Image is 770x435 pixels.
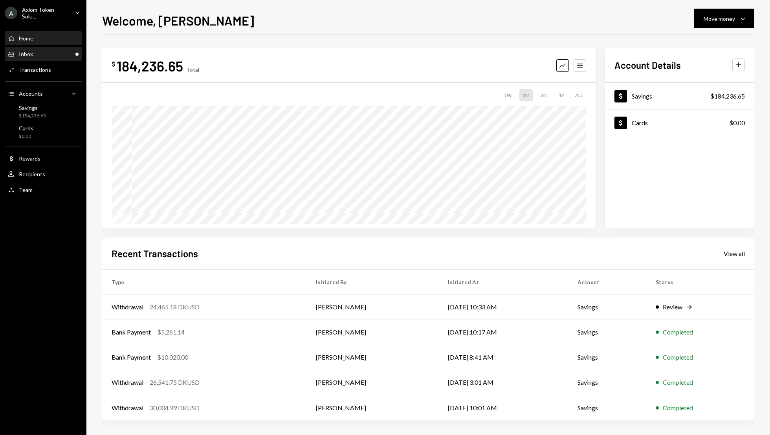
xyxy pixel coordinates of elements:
[438,395,568,420] td: [DATE] 10:01 AM
[186,66,199,73] div: Total
[5,86,82,101] a: Accounts
[150,378,200,387] div: 26,541.75 DKUSD
[306,294,438,320] td: [PERSON_NAME]
[5,183,82,197] a: Team
[694,9,754,28] button: Move money
[614,58,681,71] h2: Account Details
[306,320,438,345] td: [PERSON_NAME]
[112,353,151,362] div: Bank Payment
[568,395,646,420] td: Savings
[501,89,515,101] div: 1W
[438,269,568,294] th: Initiated At
[568,370,646,395] td: Savings
[729,118,745,128] div: $0.00
[704,15,735,23] div: Move money
[22,6,68,20] div: Axiom Token Solu...
[19,186,33,193] div: Team
[724,249,745,258] a: View all
[572,89,586,101] div: ALL
[19,90,43,97] div: Accounts
[5,122,82,141] a: Cards$0.00
[710,91,745,101] div: $184,236.65
[5,7,17,19] div: A
[646,269,754,294] th: Status
[112,378,143,387] div: Withdrawal
[5,151,82,165] a: Rewards
[605,110,754,136] a: Cards$0.00
[306,269,438,294] th: Initiated By
[306,395,438,420] td: [PERSON_NAME]
[438,320,568,345] td: [DATE] 10:17 AM
[19,51,33,57] div: Inbox
[663,378,693,387] div: Completed
[157,353,188,362] div: $10,020.00
[537,89,551,101] div: 3M
[102,13,254,28] h1: Welcome, [PERSON_NAME]
[19,171,45,177] div: Recipients
[19,125,33,132] div: Cards
[663,327,693,337] div: Completed
[112,327,151,337] div: Bank Payment
[568,269,646,294] th: Account
[632,92,652,100] div: Savings
[568,345,646,370] td: Savings
[568,294,646,320] td: Savings
[438,370,568,395] td: [DATE] 3:01 AM
[5,62,82,77] a: Transactions
[438,345,568,370] td: [DATE] 8:41 AM
[102,269,306,294] th: Type
[157,327,185,337] div: $5,261.14
[117,57,183,75] div: 184,236.65
[555,89,567,101] div: 1Y
[306,345,438,370] td: [PERSON_NAME]
[19,113,46,119] div: $184,236.65
[438,294,568,320] td: [DATE] 10:33 AM
[5,47,82,61] a: Inbox
[19,133,33,140] div: $0.00
[150,302,200,312] div: 24,465.18 DKUSD
[112,60,115,68] div: $
[663,403,693,413] div: Completed
[112,302,143,312] div: Withdrawal
[306,370,438,395] td: [PERSON_NAME]
[19,155,40,162] div: Rewards
[112,403,143,413] div: Withdrawal
[19,104,46,111] div: Savings
[112,247,198,260] h2: Recent Transactions
[150,403,200,413] div: 30,004.99 DKUSD
[568,320,646,345] td: Savings
[5,31,82,45] a: Home
[663,302,682,312] div: Review
[663,353,693,362] div: Completed
[5,167,82,181] a: Recipients
[19,66,51,73] div: Transactions
[5,102,82,121] a: Savings$184,236.65
[724,250,745,258] div: View all
[519,89,533,101] div: 1M
[19,35,33,42] div: Home
[632,119,648,126] div: Cards
[605,83,754,109] a: Savings$184,236.65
